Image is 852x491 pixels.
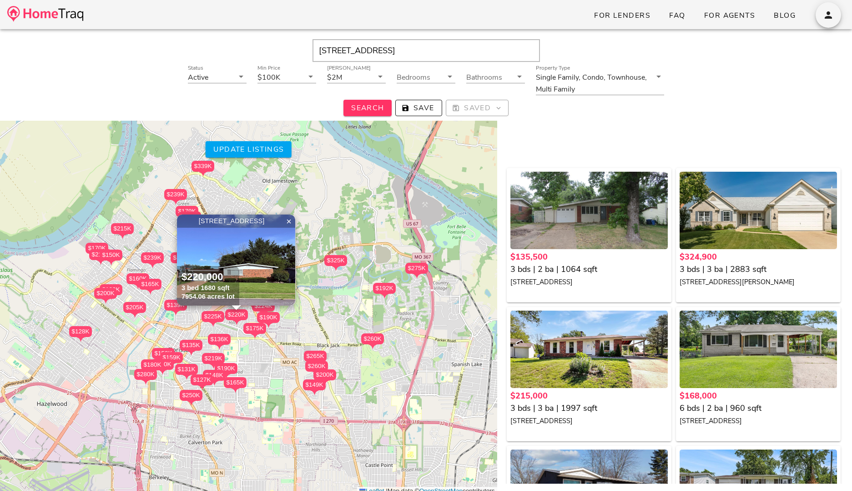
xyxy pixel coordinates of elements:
[118,234,127,239] img: triPin.png
[203,370,226,386] div: $148K
[466,71,525,83] div: Bathrooms
[164,300,187,316] div: $139K
[152,348,175,359] div: $150K
[177,215,295,306] img: 1.jpg
[586,7,658,24] a: For Lenders
[187,351,196,356] img: triPin.png
[191,374,213,385] div: $127K
[148,263,157,268] img: triPin.png
[69,326,92,337] div: $128K
[807,447,852,491] iframe: Chat Widget
[101,299,111,304] img: triPin.png
[209,364,218,369] img: triPin.png
[351,103,384,113] span: Search
[182,375,192,380] img: triPin.png
[175,364,198,380] div: $131K
[243,323,266,334] div: $175K
[130,313,140,318] img: triPin.png
[361,333,384,344] div: $260K
[222,374,231,379] img: triPin.png
[188,71,247,83] div: StatusActive
[224,377,247,393] div: $165K
[312,372,322,377] img: triPin.png
[264,323,273,328] img: triPin.png
[176,206,198,222] div: $179K
[7,6,83,22] img: desktop-logo.34a1112.png
[286,216,292,226] span: ×
[171,311,181,316] img: triPin.png
[510,277,573,286] small: [STREET_ADDRESS]
[181,284,235,292] div: 3 bed 1680 sqft
[134,369,157,385] div: $280K
[134,369,157,380] div: $280K
[126,273,149,284] div: $160K
[303,379,326,390] div: $149K
[202,311,224,327] div: $225K
[203,370,226,381] div: $148K
[164,189,187,205] div: $239K
[536,65,570,72] label: Property Type
[454,103,501,113] span: Saved
[106,261,116,266] img: triPin.png
[243,323,266,339] div: $175K
[160,352,183,368] div: $159K
[179,217,293,225] div: [STREET_ADDRESS]
[197,385,207,390] img: triPin.png
[126,273,149,289] div: $160K
[177,215,296,306] a: [STREET_ADDRESS] $220,000 3 bed 1680 sqft 7954.06 acres lot
[224,377,247,388] div: $165K
[94,288,117,299] div: $200K
[766,7,803,24] a: Blog
[680,251,837,288] a: $324,900 3 bds | 3 ba | 2883 sqft [STREET_ADDRESS][PERSON_NAME]
[680,390,837,402] div: $168,000
[215,363,237,374] div: $190K
[225,309,248,320] div: $220K
[96,260,106,265] img: triPin.png
[191,374,213,390] div: $127K
[510,251,668,288] a: $135,500 3 bds | 2 ba | 1064 sqft [STREET_ADDRESS]
[208,334,231,350] div: $136K
[133,284,143,289] img: triPin.png
[171,252,193,268] div: $190K
[250,334,260,339] img: triPin.png
[661,7,693,24] a: FAQ
[252,301,275,312] div: $224K
[231,388,240,393] img: triPin.png
[304,351,327,367] div: $265K
[86,243,108,259] div: $170K
[202,311,224,322] div: $225K
[123,302,146,313] div: $205K
[192,161,214,172] div: $339K
[181,292,235,301] div: 7954.06 acres lot
[680,263,837,276] div: 3 bds | 3 ba | 2883 sqft
[680,416,742,425] small: [STREET_ADDRESS]
[403,103,434,113] span: Save
[100,284,122,300] div: $189K
[100,250,122,266] div: $150K
[210,381,219,386] img: triPin.png
[178,211,201,222] div: $171K
[100,250,122,261] div: $150K
[282,215,296,228] a: Close popup
[368,344,378,349] img: triPin.png
[607,73,647,82] div: Townhouse,
[111,223,134,234] div: $215K
[202,353,225,364] div: $219K
[152,348,175,364] div: $150K
[180,340,202,351] div: $135K
[669,10,686,20] span: FAQ
[510,390,668,402] div: $215,000
[397,71,455,83] div: Bedrooms
[510,390,668,427] a: $215,000 3 bds | 3 ba | 1997 sqft [STREET_ADDRESS]
[208,322,218,327] img: triPin.png
[180,340,202,356] div: $135K
[395,100,442,116] button: Save
[225,309,248,325] div: $220K
[313,39,540,62] input: Enter Your Address, Zipcode or City & State
[257,65,280,72] label: Min Price
[594,10,650,20] span: For Lenders
[141,359,164,375] div: $180K
[139,279,161,295] div: $165K
[171,200,181,205] img: triPin.png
